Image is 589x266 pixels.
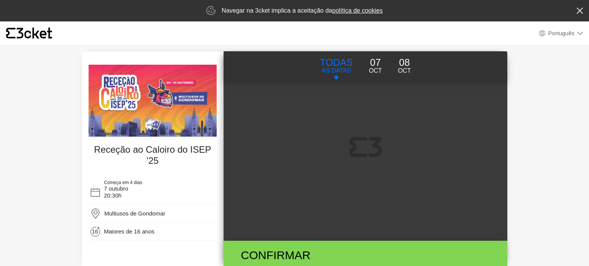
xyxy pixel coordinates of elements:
[398,55,411,70] p: 08
[320,66,353,75] p: AS DATAS
[398,66,411,75] p: Oct
[104,185,128,199] span: 7 outubro 20:30h
[6,28,15,39] g: {' '}
[222,6,383,15] p: Navegar na 3cket implica a aceitação da
[332,7,383,14] a: política de cookies
[369,55,382,70] p: 07
[312,55,361,80] button: TODAS AS DATAS
[96,226,100,230] span: +
[320,55,353,70] p: TODAS
[361,55,390,76] button: 07 Oct
[92,228,101,237] span: 16
[104,228,155,235] span: Maiores de 16 anos
[235,246,409,264] div: Confirmar
[104,210,165,217] span: Multiusos de Gondomar
[89,65,217,137] img: 7440fe1f37c444abb5e7e2de1cca6be7.webp
[104,180,142,185] span: Começa em 4 dias
[92,144,213,166] h4: Receção ao Caloiro do ISEP '25
[369,66,382,75] p: Oct
[390,55,419,76] button: 08 Oct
